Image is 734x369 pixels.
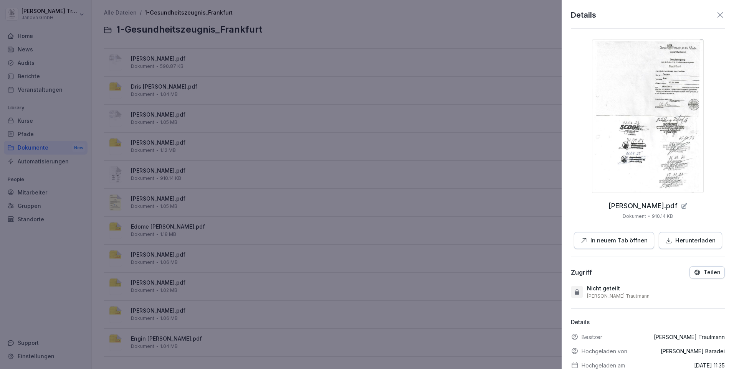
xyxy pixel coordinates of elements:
p: Nicht geteilt [587,285,620,292]
button: In neuem Tab öffnen [574,232,654,249]
p: 910.14 KB [652,213,673,220]
p: [PERSON_NAME] Trautmann [587,293,650,299]
button: Herunterladen [659,232,722,249]
p: Dokument [623,213,646,220]
p: In neuem Tab öffnen [590,236,648,245]
p: [PERSON_NAME] Baradei [661,347,725,355]
p: [PERSON_NAME] Trautmann [654,333,725,341]
img: thumbnail [592,40,704,193]
div: Zugriff [571,269,592,276]
p: Besitzer [582,333,602,341]
p: Herunterladen [675,236,716,245]
p: Ana Grama.pdf [608,202,678,210]
p: Hochgeladen von [582,347,627,355]
p: Teilen [704,269,721,275]
p: Details [571,318,725,327]
p: Details [571,9,596,21]
button: Teilen [689,266,725,278]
